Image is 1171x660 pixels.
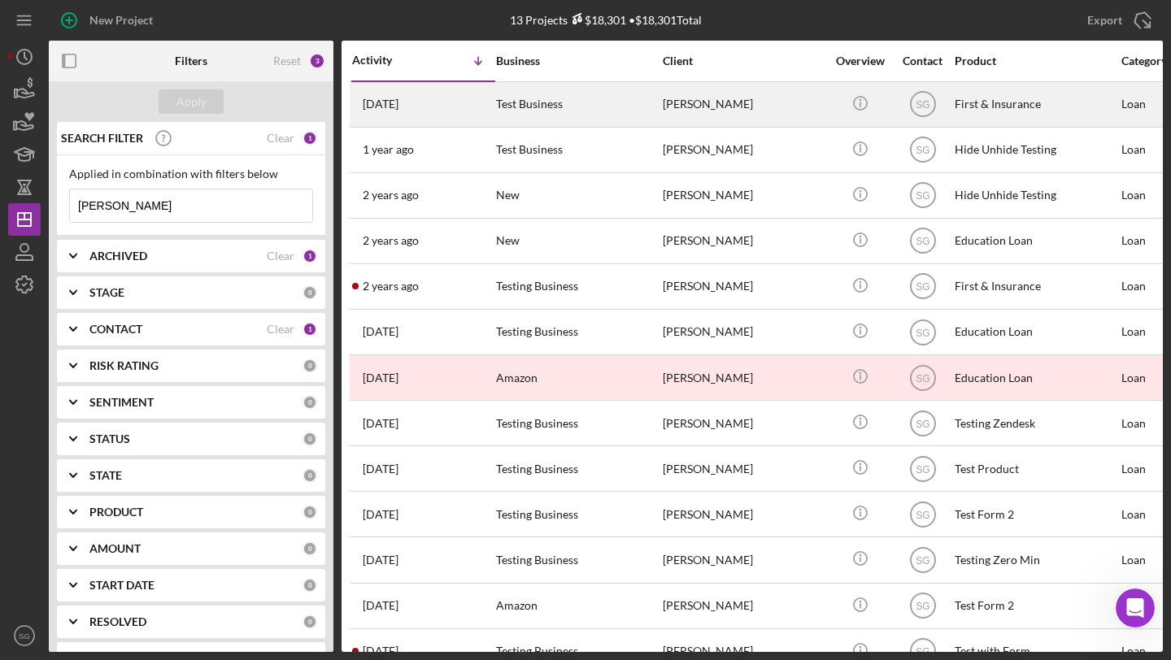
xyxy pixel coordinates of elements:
div: Test Business [496,128,659,172]
b: RISK RATING [89,359,159,372]
div: $18,301 [568,13,626,27]
time: 2023-09-22 17:49 [363,234,419,247]
b: SENTIMENT [89,396,154,409]
b: CONTACT [89,323,142,336]
div: 0 [303,285,317,300]
text: SG [916,190,929,202]
text: SG [916,509,929,520]
div: [PERSON_NAME] [663,310,825,354]
div: Contact [892,54,953,67]
b: STATE [89,469,122,482]
text: SG [916,555,929,567]
div: 0 [303,395,317,410]
time: 2021-10-29 17:30 [363,554,398,567]
div: Testing Business [496,402,659,445]
text: SG [916,463,929,475]
div: [PERSON_NAME] [663,265,825,308]
div: Testing Business [496,538,659,581]
div: Testing Business [496,447,659,490]
div: [PERSON_NAME] [663,447,825,490]
div: 0 [303,614,317,629]
time: 2021-11-09 16:24 [363,417,398,430]
div: Clear [267,132,294,145]
div: Test Form 2 [955,493,1117,536]
text: SG [916,145,929,156]
button: Export [1071,4,1163,37]
b: Filters [175,54,207,67]
text: SG [19,632,30,640]
b: RESOLVED [89,615,146,628]
time: 2021-11-09 16:37 [363,325,398,338]
div: [PERSON_NAME] [663,493,825,536]
button: New Project [49,4,169,37]
div: 1 [303,249,317,263]
div: Testing Business [496,310,659,354]
div: Hide Unhide Testing [955,174,1117,217]
div: 1 [303,131,317,145]
iframe: Intercom live chat [1116,588,1155,627]
div: Client [663,54,825,67]
b: STAGE [89,286,124,299]
b: ARCHIVED [89,250,147,263]
div: Applied in combination with filters below [69,167,313,180]
div: First & Insurance [955,83,1117,126]
div: New [496,219,659,263]
text: SG [916,99,929,111]
div: 13 Projects • $18,301 Total [510,13,702,27]
div: Business [496,54,659,67]
div: Clear [267,250,294,263]
div: New Project [89,4,153,37]
div: Testing Business [496,265,659,308]
div: [PERSON_NAME] [663,128,825,172]
div: Overview [829,54,890,67]
div: Clear [267,323,294,336]
div: Testing Zero Min [955,538,1117,581]
text: SG [916,281,929,293]
div: Amazon [496,356,659,399]
div: Test Business [496,83,659,126]
div: [PERSON_NAME] [663,219,825,263]
div: Test Product [955,447,1117,490]
button: SG [8,619,41,652]
time: 2023-06-28 07:13 [363,280,419,293]
text: SG [916,372,929,384]
div: 1 [303,322,317,337]
div: New [496,174,659,217]
div: 0 [303,432,317,446]
div: Education Loan [955,356,1117,399]
div: 0 [303,468,317,483]
b: START DATE [89,579,155,592]
text: SG [916,601,929,612]
time: 2025-05-05 14:04 [363,98,398,111]
div: [PERSON_NAME] [663,402,825,445]
div: Activity [352,54,424,67]
text: SG [916,418,929,429]
time: 2021-10-29 17:06 [363,599,398,612]
b: SEARCH FILTER [61,132,143,145]
div: First & Insurance [955,265,1117,308]
time: 2023-11-27 13:50 [363,189,419,202]
text: SG [916,327,929,338]
div: Hide Unhide Testing [955,128,1117,172]
div: Education Loan [955,219,1117,263]
div: 3 [309,53,325,69]
div: Reset [273,54,301,67]
time: 2024-07-02 12:00 [363,143,414,156]
div: [PERSON_NAME] [663,538,825,581]
div: Amazon [496,584,659,627]
div: 0 [303,505,317,519]
div: [PERSON_NAME] [663,584,825,627]
div: 0 [303,541,317,556]
time: 2021-10-27 12:45 [363,645,398,658]
div: [PERSON_NAME] [663,174,825,217]
text: SG [916,646,929,658]
div: [PERSON_NAME] [663,83,825,126]
time: 2021-11-09 16:16 [363,508,398,521]
div: 0 [303,578,317,593]
div: Export [1087,4,1122,37]
div: Testing Zendesk [955,402,1117,445]
div: Test Form 2 [955,584,1117,627]
div: Education Loan [955,310,1117,354]
b: PRODUCT [89,506,143,519]
text: SG [916,236,929,247]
